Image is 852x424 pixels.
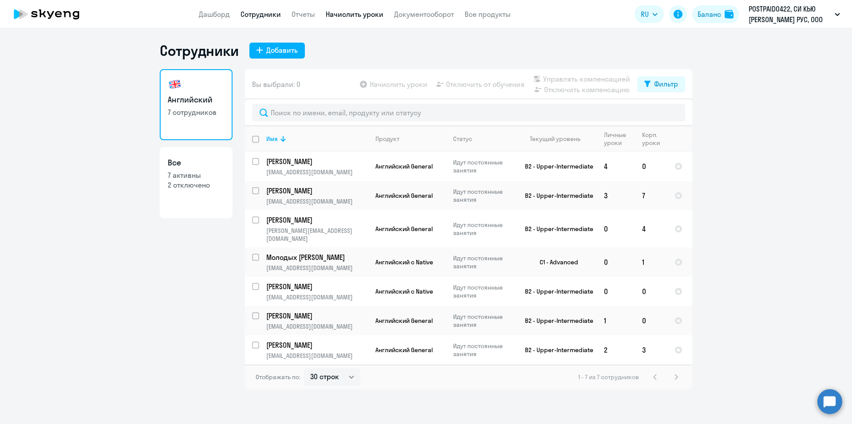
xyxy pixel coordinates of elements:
[642,131,667,147] div: Корп. уроки
[266,135,368,143] div: Имя
[514,181,597,210] td: B2 - Upper-Intermediate
[597,335,635,365] td: 2
[453,158,514,174] p: Идут постоянные занятия
[168,94,225,106] h3: Английский
[698,9,721,20] div: Баланс
[744,4,844,25] button: POSTPAID0422, СИ КЬЮ [PERSON_NAME] РУС, ООО
[168,107,225,117] p: 7 сотрудников
[266,322,368,330] p: [EMAIL_ADDRESS][DOMAIN_NAME]
[635,335,667,365] td: 3
[266,352,368,360] p: [EMAIL_ADDRESS][DOMAIN_NAME]
[453,254,514,270] p: Идут постоянные занятия
[597,247,635,277] td: 0
[266,135,278,143] div: Имя
[725,10,734,19] img: balance
[692,5,739,23] button: Балансbalance
[453,135,472,143] div: Статус
[514,277,597,306] td: B2 - Upper-Intermediate
[635,5,664,23] button: RU
[597,152,635,181] td: 4
[514,210,597,247] td: B2 - Upper-Intermediate
[597,181,635,210] td: 3
[635,247,667,277] td: 1
[252,79,300,90] span: Вы выбрали: 0
[160,147,233,218] a: Все7 активны2 отключено
[266,293,368,301] p: [EMAIL_ADDRESS][DOMAIN_NAME]
[453,221,514,237] p: Идут постоянные занятия
[514,152,597,181] td: B2 - Upper-Intermediate
[635,210,667,247] td: 4
[375,135,399,143] div: Продукт
[252,104,685,122] input: Поиск по имени, email, продукту или статусу
[292,10,315,19] a: Отчеты
[604,131,629,147] div: Личные уроки
[375,317,433,325] span: Английский General
[514,306,597,335] td: B2 - Upper-Intermediate
[266,282,368,291] a: [PERSON_NAME]
[453,135,514,143] div: Статус
[266,215,368,225] a: [PERSON_NAME]
[530,135,580,143] div: Текущий уровень
[654,79,678,89] div: Фильтр
[199,10,230,19] a: Дашборд
[168,77,182,91] img: english
[453,313,514,329] p: Идут постоянные занятия
[241,10,281,19] a: Сотрудники
[597,306,635,335] td: 1
[375,162,433,170] span: Английский General
[266,311,368,321] a: [PERSON_NAME]
[453,342,514,358] p: Идут постоянные занятия
[453,188,514,204] p: Идут постоянные занятия
[266,215,367,225] p: [PERSON_NAME]
[266,186,368,196] a: [PERSON_NAME]
[604,131,635,147] div: Личные уроки
[635,181,667,210] td: 7
[375,135,446,143] div: Продукт
[749,4,831,25] p: POSTPAID0422, СИ КЬЮ [PERSON_NAME] РУС, ООО
[521,135,596,143] div: Текущий уровень
[266,252,368,262] a: Молодых [PERSON_NAME]
[266,311,367,321] p: [PERSON_NAME]
[266,340,367,350] p: [PERSON_NAME]
[266,45,298,55] div: Добавить
[266,168,368,176] p: [EMAIL_ADDRESS][DOMAIN_NAME]
[642,131,661,147] div: Корп. уроки
[249,43,305,59] button: Добавить
[168,157,225,169] h3: Все
[514,335,597,365] td: B2 - Upper-Intermediate
[597,210,635,247] td: 0
[635,306,667,335] td: 0
[578,373,639,381] span: 1 - 7 из 7 сотрудников
[266,282,367,291] p: [PERSON_NAME]
[375,225,433,233] span: Английский General
[266,157,368,166] a: [PERSON_NAME]
[375,258,433,266] span: Английский с Native
[266,157,367,166] p: [PERSON_NAME]
[266,197,368,205] p: [EMAIL_ADDRESS][DOMAIN_NAME]
[266,227,368,243] p: [PERSON_NAME][EMAIL_ADDRESS][DOMAIN_NAME]
[375,346,433,354] span: Английский General
[160,42,239,59] h1: Сотрудники
[637,76,685,92] button: Фильтр
[266,252,367,262] p: Молодых [PERSON_NAME]
[465,10,511,19] a: Все продукты
[168,180,225,190] p: 2 отключено
[375,192,433,200] span: Английский General
[597,277,635,306] td: 0
[394,10,454,19] a: Документооборот
[266,186,367,196] p: [PERSON_NAME]
[160,69,233,140] a: Английский7 сотрудников
[641,9,649,20] span: RU
[635,152,667,181] td: 0
[266,264,368,272] p: [EMAIL_ADDRESS][DOMAIN_NAME]
[635,277,667,306] td: 0
[453,283,514,299] p: Идут постоянные занятия
[375,287,433,295] span: Английский с Native
[266,340,368,350] a: [PERSON_NAME]
[168,170,225,180] p: 7 активны
[256,373,300,381] span: Отображать по:
[514,247,597,277] td: C1 - Advanced
[326,10,383,19] a: Начислить уроки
